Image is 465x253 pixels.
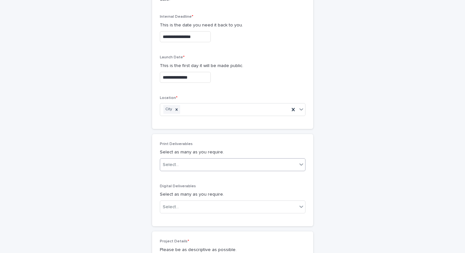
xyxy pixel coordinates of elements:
[160,142,193,146] span: Print Deliverables
[160,15,193,19] span: Internal Deadline
[160,239,189,243] span: Project Details
[160,55,185,59] span: Launch Date
[163,105,173,114] div: City
[160,149,305,156] p: Select as many as you require.
[160,96,178,100] span: Location
[160,22,305,29] p: This is the date you need it back to you.
[160,184,196,188] span: Digital Deliverables
[160,63,305,69] p: This is the first day it will be made public.
[163,204,179,210] div: Select...
[160,191,305,198] p: Select as many as you require.
[163,161,179,168] div: Select...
